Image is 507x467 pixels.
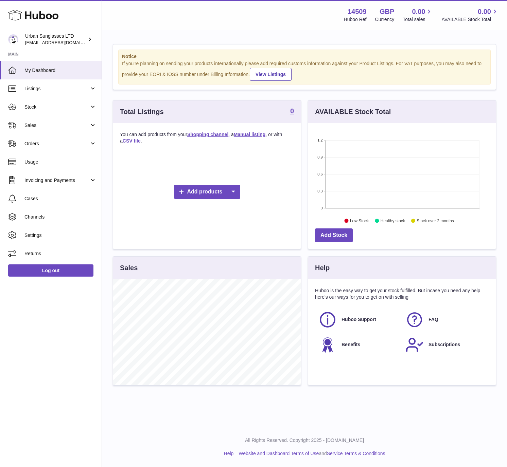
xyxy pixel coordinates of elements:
a: View Listings [250,68,292,81]
span: 0.00 [478,7,491,16]
span: [EMAIL_ADDRESS][DOMAIN_NAME] [25,40,100,45]
p: All Rights Reserved. Copyright 2025 - [DOMAIN_NAME] [107,437,502,444]
a: Huboo Support [318,311,399,329]
text: Healthy stock [381,218,405,223]
span: Usage [24,159,97,165]
span: FAQ [429,316,438,323]
a: Add Stock [315,228,353,242]
text: 1.2 [317,138,322,142]
text: Low Stock [350,218,369,223]
a: Help [224,451,234,456]
span: Orders [24,141,89,147]
span: Subscriptions [429,341,460,348]
span: Huboo Support [342,316,376,323]
h3: Sales [120,263,138,273]
text: 0.6 [317,172,322,176]
strong: Notice [122,53,487,60]
a: Service Terms & Conditions [327,451,385,456]
p: You can add products from your , a , or with a . [120,131,294,144]
span: Settings [24,232,97,239]
a: Add products [174,185,240,199]
li: and [236,450,385,457]
text: 0.3 [317,189,322,193]
a: Website and Dashboard Terms of Use [239,451,319,456]
span: Returns [24,250,97,257]
div: Currency [375,16,395,23]
a: Subscriptions [405,336,486,354]
span: AVAILABLE Stock Total [441,16,499,23]
a: Shopping channel [187,132,228,137]
h3: AVAILABLE Stock Total [315,107,391,116]
span: Cases [24,195,97,202]
span: Stock [24,104,89,110]
text: 0.9 [317,155,322,159]
span: 0.00 [412,7,425,16]
a: CSV file [123,138,141,144]
span: My Dashboard [24,67,97,74]
span: Sales [24,122,89,129]
h3: Total Listings [120,107,164,116]
a: 0.00 Total sales [403,7,433,23]
a: 0.00 AVAILABLE Stock Total [441,7,499,23]
span: Invoicing and Payments [24,177,89,184]
a: Manual listing [234,132,265,137]
h3: Help [315,263,330,273]
div: Huboo Ref [344,16,367,23]
span: Benefits [342,341,360,348]
text: 0 [320,206,322,210]
div: If you're planning on sending your products internationally please add required customs informati... [122,60,487,81]
span: Listings [24,86,89,92]
strong: GBP [380,7,394,16]
strong: 0 [290,108,294,114]
a: FAQ [405,311,486,329]
span: Total sales [403,16,433,23]
span: Channels [24,214,97,220]
p: Huboo is the easy way to get your stock fulfilled. But incase you need any help here's our ways f... [315,287,489,300]
text: Stock over 2 months [417,218,454,223]
a: Log out [8,264,93,277]
strong: 14509 [348,7,367,16]
a: Benefits [318,336,399,354]
img: info@urbansunglasses.co.uk [8,34,18,44]
div: Urban Sunglasses LTD [25,33,86,46]
a: 0 [290,108,294,116]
